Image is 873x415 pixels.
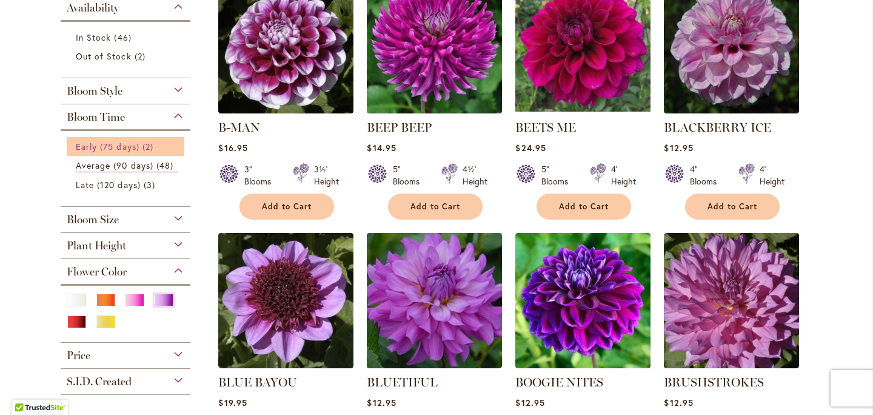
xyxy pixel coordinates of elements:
[515,397,544,408] span: $12.95
[9,372,43,406] iframe: Launch Accessibility Center
[367,359,502,371] a: Bluetiful
[76,141,139,152] span: Early (75 days)
[218,104,353,116] a: B-MAN
[218,397,247,408] span: $19.95
[156,159,176,172] span: 48
[114,31,134,44] span: 46
[367,233,502,368] img: Bluetiful
[76,159,178,172] a: Average (90 days) 48
[515,120,576,135] a: BEETS ME
[76,160,153,171] span: Average (90 days)
[685,194,780,220] button: Add to Cart
[67,265,127,278] span: Flower Color
[76,179,141,191] span: Late (120 days)
[367,120,432,135] a: BEEP BEEP
[218,359,353,371] a: BLUE BAYOU
[67,349,90,362] span: Price
[135,50,149,62] span: 2
[367,397,396,408] span: $12.95
[664,233,799,368] img: BRUSHSTROKES
[67,213,119,226] span: Bloom Size
[541,163,575,187] div: 5" Blooms
[67,239,126,252] span: Plant Height
[664,104,799,116] a: BLACKBERRY ICE
[76,50,132,62] span: Out of Stock
[76,31,178,44] a: In Stock 46
[76,32,111,43] span: In Stock
[664,397,693,408] span: $12.95
[262,201,312,212] span: Add to Cart
[142,140,156,153] span: 2
[410,201,460,212] span: Add to Cart
[388,194,483,220] button: Add to Cart
[690,163,724,187] div: 4" Blooms
[218,233,353,368] img: BLUE BAYOU
[463,163,487,187] div: 4½' Height
[515,104,651,116] a: BEETS ME
[515,375,603,390] a: BOOGIE NITES
[76,178,178,191] a: Late (120 days) 3
[244,163,278,187] div: 3" Blooms
[707,201,757,212] span: Add to Cart
[314,163,339,187] div: 3½' Height
[367,142,396,154] span: $14.95
[67,110,125,124] span: Bloom Time
[239,194,334,220] button: Add to Cart
[76,50,178,62] a: Out of Stock 2
[218,120,260,135] a: B-MAN
[393,163,427,187] div: 5" Blooms
[515,359,651,371] a: BOOGIE NITES
[67,375,132,388] span: S.I.D. Created
[367,104,502,116] a: BEEP BEEP
[367,375,438,390] a: BLUETIFUL
[537,194,631,220] button: Add to Cart
[67,84,122,98] span: Bloom Style
[664,120,771,135] a: BLACKBERRY ICE
[664,375,764,390] a: BRUSHSTROKES
[218,375,297,390] a: BLUE BAYOU
[664,142,693,154] span: $12.95
[515,142,546,154] span: $24.95
[144,178,158,191] span: 3
[559,201,609,212] span: Add to Cart
[76,140,178,153] a: Early (75 days) 2
[515,233,651,368] img: BOOGIE NITES
[664,359,799,371] a: BRUSHSTROKES
[67,1,119,15] span: Availability
[611,163,636,187] div: 4' Height
[760,163,784,187] div: 4' Height
[218,142,247,154] span: $16.95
